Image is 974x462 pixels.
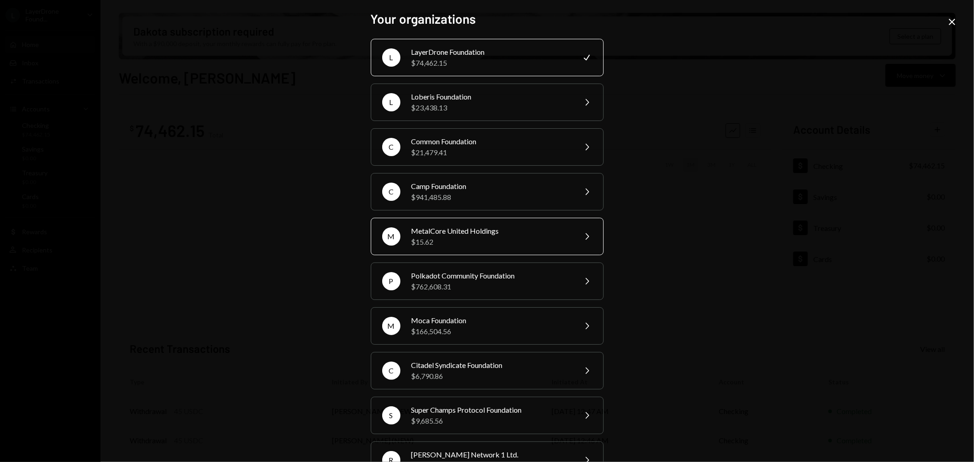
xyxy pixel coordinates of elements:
div: $21,479.41 [411,147,570,158]
button: MMetalCore United Holdings$15.62 [371,218,604,255]
div: Polkadot Community Foundation [411,270,570,281]
button: LLoberis Foundation$23,438.13 [371,84,604,121]
div: S [382,406,400,425]
div: M [382,227,400,246]
div: $74,462.15 [411,58,570,68]
div: $166,504.56 [411,326,570,337]
div: Moca Foundation [411,315,570,326]
div: $15.62 [411,236,570,247]
div: [PERSON_NAME] Network 1 Ltd. [411,449,570,460]
div: Super Champs Protocol Foundation [411,404,570,415]
div: C [382,138,400,156]
button: MMoca Foundation$166,504.56 [371,307,604,345]
div: $762,608.31 [411,281,570,292]
button: LLayerDrone Foundation$74,462.15 [371,39,604,76]
div: Citadel Syndicate Foundation [411,360,570,371]
button: SSuper Champs Protocol Foundation$9,685.56 [371,397,604,434]
button: CCitadel Syndicate Foundation$6,790.86 [371,352,604,389]
div: Common Foundation [411,136,570,147]
button: CCamp Foundation$941,485.88 [371,173,604,210]
button: CCommon Foundation$21,479.41 [371,128,604,166]
div: Camp Foundation [411,181,570,192]
div: LayerDrone Foundation [411,47,570,58]
div: P [382,272,400,290]
div: Loberis Foundation [411,91,570,102]
div: MetalCore United Holdings [411,226,570,236]
div: $9,685.56 [411,415,570,426]
div: $941,485.88 [411,192,570,203]
div: L [382,93,400,111]
div: C [382,183,400,201]
div: $6,790.86 [411,371,570,382]
h2: Your organizations [371,10,604,28]
div: C [382,362,400,380]
div: L [382,48,400,67]
div: M [382,317,400,335]
button: PPolkadot Community Foundation$762,608.31 [371,262,604,300]
div: $23,438.13 [411,102,570,113]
